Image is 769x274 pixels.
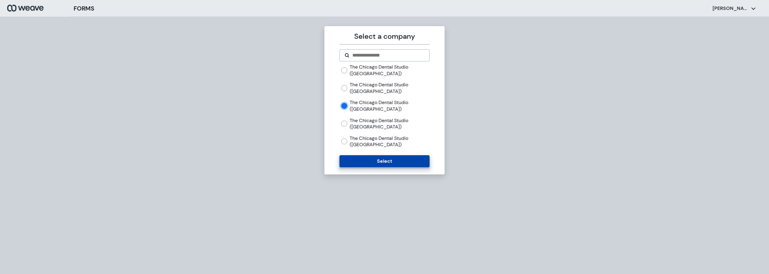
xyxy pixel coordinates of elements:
label: The Chicago Dental Studio ([GEOGRAPHIC_DATA]) [350,135,429,148]
label: The Chicago Dental Studio ([GEOGRAPHIC_DATA]) [350,82,429,94]
label: The Chicago Dental Studio ([GEOGRAPHIC_DATA]) [350,99,429,112]
label: The Chicago Dental Studio ([GEOGRAPHIC_DATA]) [350,117,429,130]
input: Search [352,52,424,59]
label: The Chicago Dental Studio ([GEOGRAPHIC_DATA]) [350,64,429,77]
p: [PERSON_NAME] [713,5,749,12]
h3: FORMS [74,4,94,13]
button: Select [339,155,429,167]
p: Select a company [339,31,429,42]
